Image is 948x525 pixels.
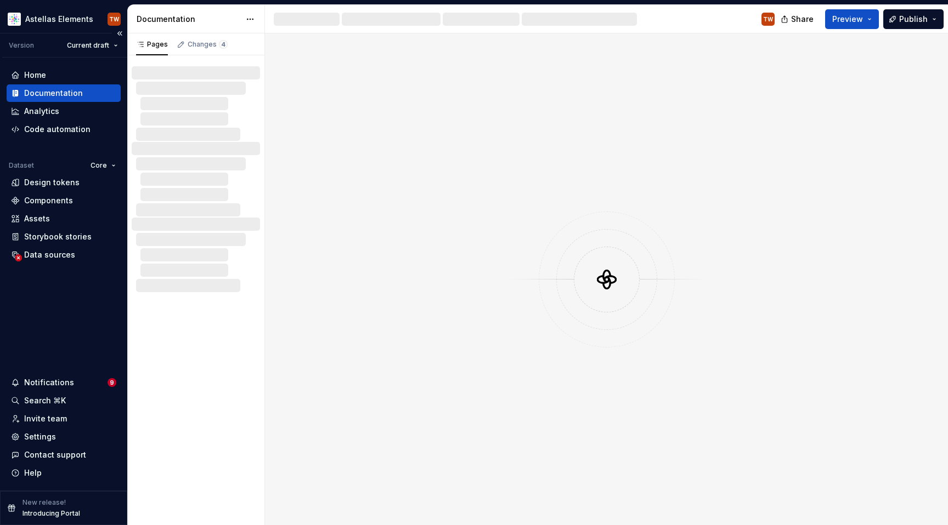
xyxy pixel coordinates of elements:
div: Changes [188,40,228,49]
div: Notifications [24,377,74,388]
div: Settings [24,431,56,442]
div: Documentation [137,14,240,25]
div: Analytics [24,106,59,117]
a: Assets [7,210,121,227]
button: Help [7,464,121,482]
a: Code automation [7,121,121,138]
a: Components [7,192,121,209]
div: Help [24,467,42,478]
img: b2369ad3-f38c-46c1-b2a2-f2452fdbdcd2.png [8,13,21,26]
button: Preview [825,9,879,29]
button: Current draft [62,38,123,53]
button: Collapse sidebar [112,26,127,41]
div: Contact support [24,449,86,460]
button: Contact support [7,446,121,464]
div: Code automation [24,124,91,135]
button: Publish [883,9,944,29]
div: TW [109,15,119,24]
a: Data sources [7,246,121,264]
button: Share [775,9,821,29]
div: Storybook stories [24,231,92,242]
a: Documentation [7,84,121,102]
span: 4 [219,40,228,49]
div: TW [763,15,773,24]
p: Introducing Portal [22,509,80,518]
div: Invite team [24,413,67,424]
button: Notifications9 [7,374,121,391]
p: New release! [22,498,66,507]
div: Version [9,41,34,50]
span: Share [791,14,814,25]
div: Data sources [24,249,75,260]
div: Pages [136,40,168,49]
div: Design tokens [24,177,80,188]
div: Assets [24,213,50,224]
span: Current draft [67,41,109,50]
span: 9 [108,378,116,387]
a: Design tokens [7,174,121,191]
a: Invite team [7,410,121,427]
button: Search ⌘K [7,392,121,409]
a: Settings [7,428,121,446]
div: Home [24,70,46,81]
span: Core [91,161,107,170]
span: Publish [899,14,928,25]
button: Core [86,158,121,173]
a: Storybook stories [7,228,121,246]
button: Astellas ElementsTW [2,7,125,31]
div: Documentation [24,88,83,99]
div: Astellas Elements [25,14,93,25]
div: Search ⌘K [24,395,66,406]
div: Dataset [9,161,34,170]
span: Preview [832,14,863,25]
a: Analytics [7,102,121,120]
div: Components [24,195,73,206]
a: Home [7,66,121,84]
